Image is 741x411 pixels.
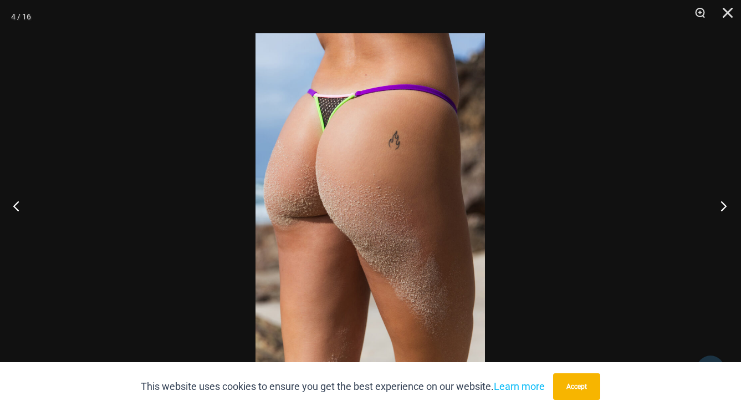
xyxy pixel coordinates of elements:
p: This website uses cookies to ensure you get the best experience on our website. [141,378,545,395]
div: 4 / 16 [11,8,31,25]
button: Next [699,178,741,234]
img: Reckless Neon Crush Black Neon 466 Thong 03 [255,33,485,378]
button: Accept [553,373,600,400]
a: Learn more [494,380,545,392]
